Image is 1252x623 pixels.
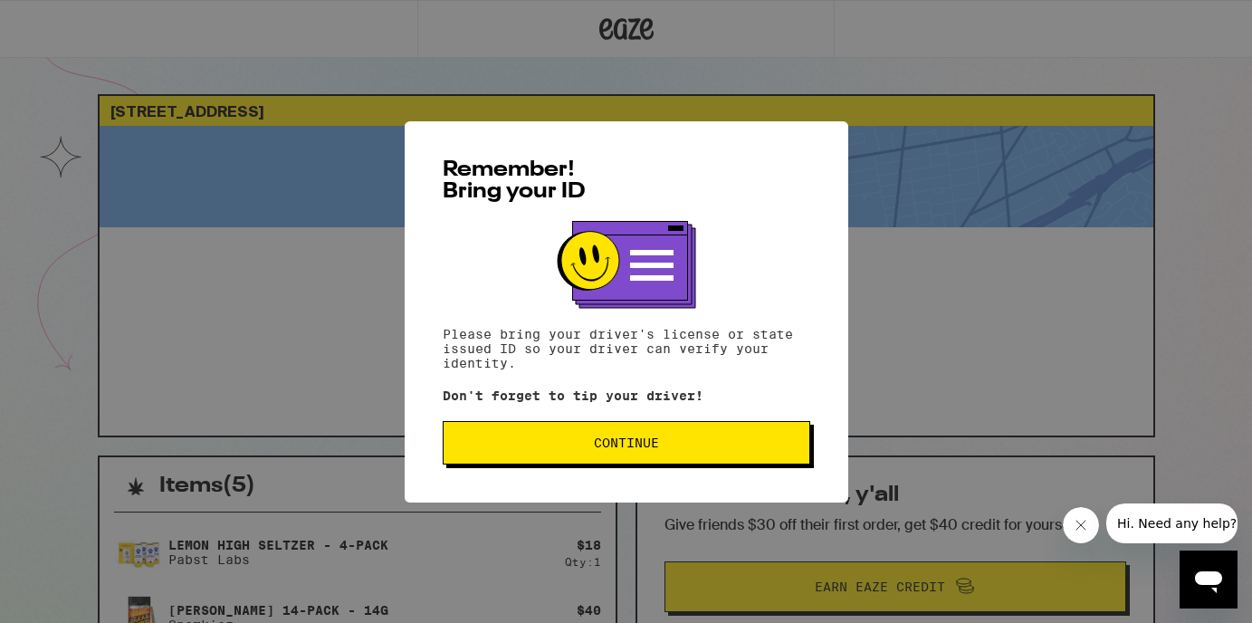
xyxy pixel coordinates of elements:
[1063,507,1099,543] iframe: Close message
[443,388,810,403] p: Don't forget to tip your driver!
[443,421,810,465] button: Continue
[1106,503,1238,543] iframe: Message from company
[1180,551,1238,609] iframe: Button to launch messaging window
[443,327,810,370] p: Please bring your driver's license or state issued ID so your driver can verify your identity.
[594,436,659,449] span: Continue
[443,159,586,203] span: Remember! Bring your ID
